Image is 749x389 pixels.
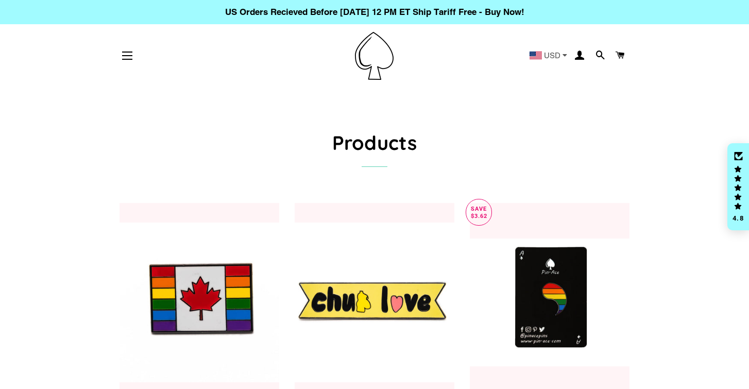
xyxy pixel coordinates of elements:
[120,129,629,156] h1: Products
[544,52,560,59] span: USD
[732,215,744,222] div: 4.8
[295,223,454,382] img: Chub Love Enamel Pin Badge Pride Chaser Size Body Diversity Gift For Him/Her - Pin Ace
[355,32,394,80] img: Pin-Ace
[466,199,491,226] p: Save $3.62
[120,223,279,382] img: Canadian Pride Flag Enamel Pin Badge Rainbow Lapel LGBTQ Gay Gift For Her/Him - Pin Ace
[727,143,749,231] div: Click to open Judge.me floating reviews tab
